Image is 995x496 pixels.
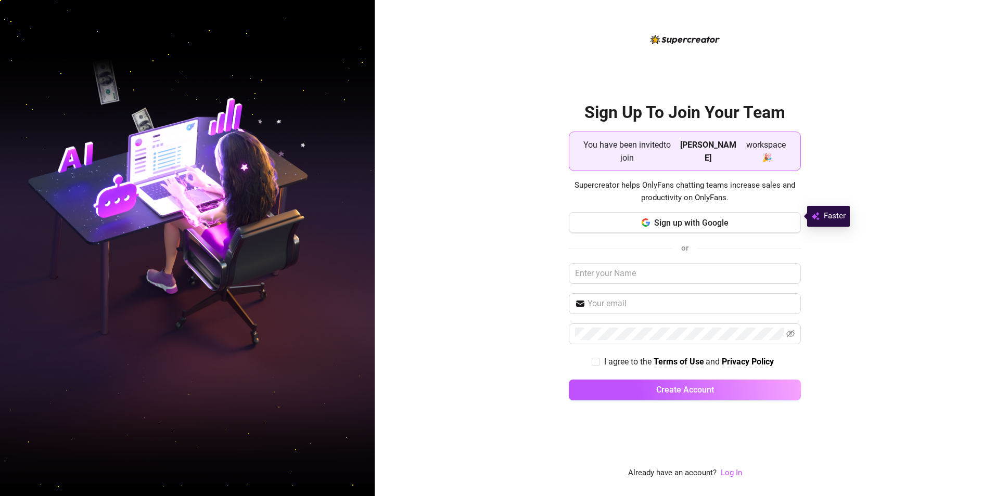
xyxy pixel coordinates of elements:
[654,218,729,228] span: Sign up with Google
[569,212,801,233] button: Sign up with Google
[722,357,774,367] strong: Privacy Policy
[721,467,742,479] a: Log In
[604,357,654,367] span: I agree to the
[811,210,820,223] img: svg%3e
[722,357,774,368] a: Privacy Policy
[569,179,801,204] span: Supercreator helps OnlyFans chatting teams increase sales and productivity on OnlyFans.
[588,297,795,310] input: Your email
[656,385,714,395] span: Create Account
[654,357,704,368] a: Terms of Use
[786,330,795,338] span: eye-invisible
[706,357,722,367] span: and
[654,357,704,367] strong: Terms of Use
[741,138,792,164] span: workspace 🎉
[628,467,717,479] span: Already have an account?
[569,102,801,123] h2: Sign Up To Join Your Team
[578,138,676,164] span: You have been invited to join
[681,243,688,253] span: or
[650,35,720,44] img: logo-BBDzfeDw.svg
[721,468,742,477] a: Log In
[569,380,801,400] button: Create Account
[680,140,736,163] strong: [PERSON_NAME]
[824,210,846,223] span: Faster
[569,263,801,284] input: Enter your Name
